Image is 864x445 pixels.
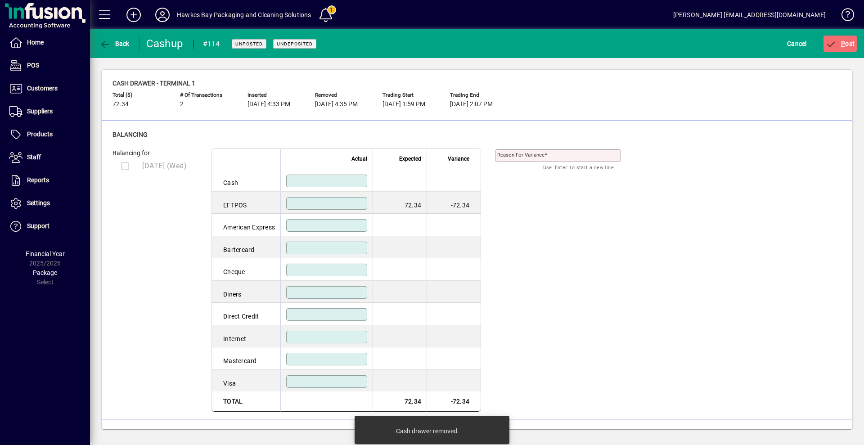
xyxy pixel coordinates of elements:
td: -72.34 [427,192,481,214]
a: Staff [4,146,90,169]
div: Cashup [146,36,184,51]
td: Total [212,391,280,412]
td: 72.34 [373,192,427,214]
span: Trading end [450,92,504,98]
span: POS [27,62,39,69]
td: 72.34 [373,391,427,412]
div: Hawkes Bay Packaging and Cleaning Solutions [177,8,311,22]
span: Home [27,39,44,46]
app-page-header-button: Back [90,36,139,52]
div: #114 [203,37,220,51]
span: ost [826,40,855,47]
mat-label: Reason for variance [497,152,544,158]
a: Customers [4,77,90,100]
a: POS [4,54,90,77]
span: Unposted [235,41,263,47]
span: [DATE] 4:33 PM [247,101,290,108]
span: Suppliers [27,108,53,115]
div: Cash drawer removed. [396,427,459,436]
span: Customers [27,85,58,92]
mat-hint: Use 'Enter' to start a new line [543,162,614,172]
span: Reports [27,176,49,184]
a: Home [4,31,90,54]
span: Removed [315,92,369,98]
a: Suppliers [4,100,90,123]
span: Balancing [112,131,148,138]
span: 72.34 [112,101,129,108]
span: Variance [448,154,469,164]
td: EFTPOS [212,192,280,214]
td: Cash [212,169,280,192]
span: Financial Year [26,250,65,257]
td: Internet [212,325,280,348]
span: [DATE] 4:35 PM [315,101,358,108]
a: Products [4,123,90,146]
span: [DATE] (Wed) [142,162,187,170]
button: Add [119,7,148,23]
button: Post [823,36,857,52]
span: Inserted [247,92,301,98]
span: Package [33,269,57,276]
td: Mastercard [212,347,280,370]
td: Cheque [212,258,280,281]
span: P [841,40,845,47]
td: Direct Credit [212,303,280,325]
span: Cash drawer - TERMINAL 1 [112,80,195,87]
span: [DATE] 2:07 PM [450,101,493,108]
a: Support [4,215,90,238]
span: 2 [180,101,184,108]
span: Support [27,222,49,229]
span: Undeposited [277,41,313,47]
td: -72.34 [427,391,481,412]
a: Knowledge Base [835,2,853,31]
div: [PERSON_NAME] [EMAIL_ADDRESS][DOMAIN_NAME] [673,8,826,22]
span: Total ($) [112,92,166,98]
span: Back [99,40,130,47]
span: # of Transactions [180,92,234,98]
div: Balancing for [112,148,202,158]
a: Settings [4,192,90,215]
td: Bartercard [212,236,280,259]
span: Settings [27,199,50,207]
span: Actual [351,154,367,164]
a: Reports [4,169,90,192]
span: Trading start [382,92,436,98]
button: Profile [148,7,177,23]
button: Cancel [785,36,809,52]
button: Back [97,36,132,52]
span: Products [27,130,53,138]
span: Cancel [787,36,807,51]
span: Expected [399,154,421,164]
td: Visa [212,370,280,392]
td: American Express [212,214,280,236]
td: Diners [212,281,280,303]
span: Staff [27,153,41,161]
span: [DATE] 1:59 PM [382,101,425,108]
